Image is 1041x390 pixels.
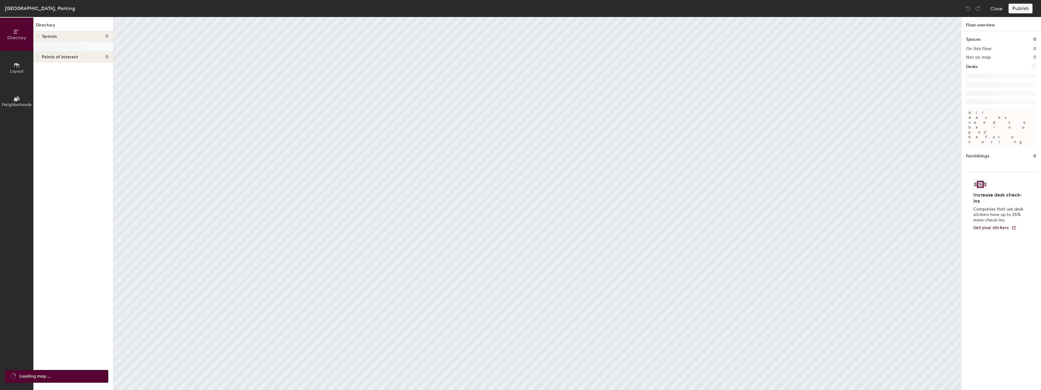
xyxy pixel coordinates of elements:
[973,225,1009,230] span: Get your stickers
[1033,153,1036,159] h1: 0
[106,55,108,60] span: 0
[975,5,981,12] img: Redo
[5,5,75,12] div: [GEOGRAPHIC_DATA], Parking
[965,5,971,12] img: Undo
[966,46,992,51] h2: On this floor
[990,4,1002,13] button: Close
[106,34,108,39] span: 0
[10,69,24,74] span: Layout
[42,55,78,60] span: Points of interest
[1033,46,1036,51] h2: 0
[19,373,51,380] span: Loading map ...
[973,225,1016,231] a: Get your stickers
[966,36,981,43] h1: Spaces
[7,35,26,40] span: Directory
[973,179,987,190] img: Sticker logo
[33,22,113,31] h1: Directory
[2,102,32,107] span: Neighborhoods
[113,17,961,390] canvas: Map
[966,55,991,60] h2: Not on map
[42,34,57,39] span: Spaces
[1033,55,1036,60] h2: 0
[966,153,989,159] h1: Furnishings
[961,17,1041,31] h1: Floor overview
[973,207,1025,223] p: Companies that use desk stickers have up to 25% more check-ins.
[966,63,978,70] h1: Desks
[973,192,1025,204] h4: Increase desk check-ins
[966,108,1036,147] p: All desks need to be in a pod before saving
[1033,36,1036,43] h1: 0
